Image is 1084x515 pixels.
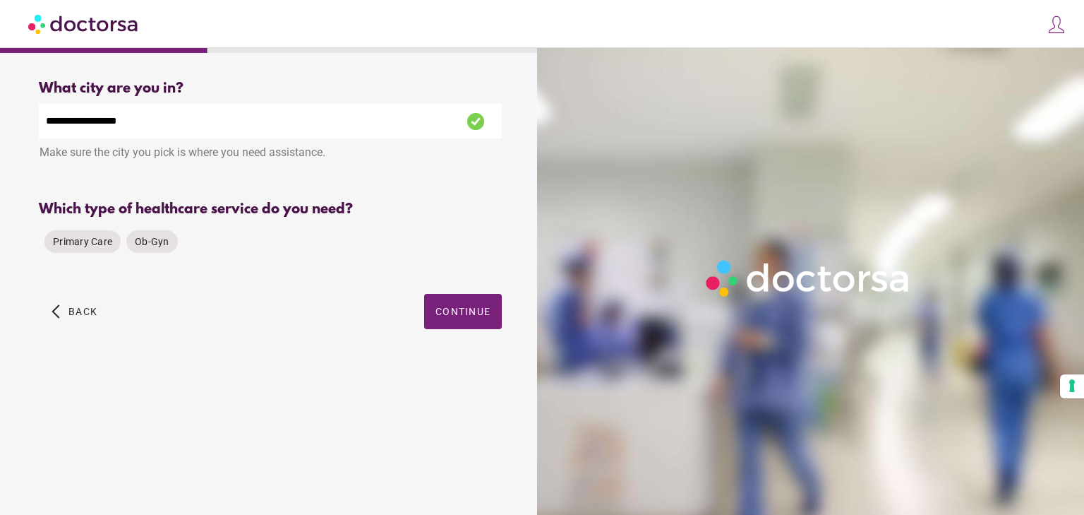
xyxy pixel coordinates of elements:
button: Your consent preferences for tracking technologies [1060,374,1084,398]
button: arrow_back_ios Back [46,294,103,329]
button: Continue [424,294,502,329]
span: Back [68,306,97,317]
div: What city are you in? [39,81,502,97]
span: Ob-Gyn [135,236,169,247]
div: Which type of healthcare service do you need? [39,201,502,218]
span: Continue [435,306,490,317]
img: Doctorsa.com [28,8,140,40]
img: Logo-Doctorsa-trans-White-partial-flat.png [700,254,917,302]
span: Primary Care [53,236,112,247]
div: Make sure the city you pick is where you need assistance. [39,138,502,170]
img: icons8-customer-100.png [1047,15,1066,35]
